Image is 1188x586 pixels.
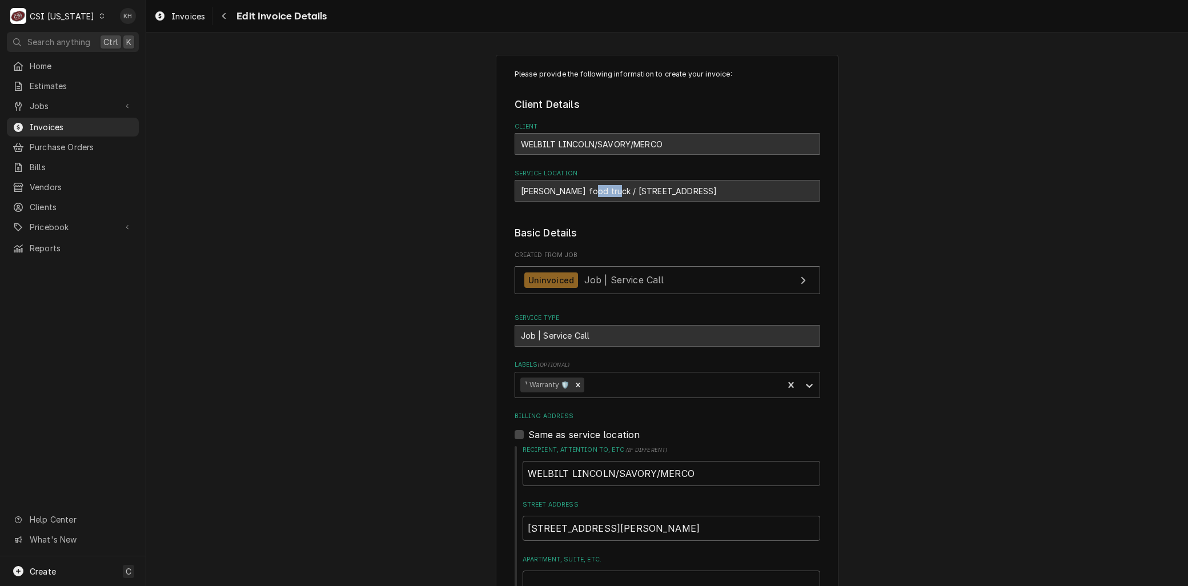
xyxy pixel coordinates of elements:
[515,69,820,79] p: Please provide the following information to create your invoice:
[572,378,584,392] div: Remove ¹ Warranty 🛡️
[528,428,640,441] label: Same as service location
[30,533,132,545] span: What's New
[515,412,820,421] label: Billing Address
[7,32,139,52] button: Search anythingCtrlK
[10,8,26,24] div: CSI Kentucky's Avatar
[10,8,26,24] div: C
[584,274,664,286] span: Job | Service Call
[515,122,820,131] label: Client
[7,97,139,115] a: Go to Jobs
[120,8,136,24] div: KH
[515,180,820,202] div: Papa Johns food truck / 911 Grade Ln, Louisville, KY 40213
[524,272,579,288] div: Uninvoiced
[150,7,210,26] a: Invoices
[126,565,131,577] span: C
[30,100,116,112] span: Jobs
[7,138,139,156] a: Purchase Orders
[103,36,118,48] span: Ctrl
[30,567,56,576] span: Create
[515,360,820,370] label: Labels
[30,513,132,525] span: Help Center
[30,221,116,233] span: Pricebook
[171,10,205,22] span: Invoices
[126,36,131,48] span: K
[30,201,133,213] span: Clients
[7,178,139,196] a: Vendors
[523,445,820,486] div: Recipient, Attention To, etc.
[233,9,327,24] span: Edit Invoice Details
[7,158,139,176] a: Bills
[626,447,667,453] span: ( if different )
[27,36,90,48] span: Search anything
[30,121,133,133] span: Invoices
[7,218,139,236] a: Go to Pricebook
[7,118,139,137] a: Invoices
[30,181,133,193] span: Vendors
[515,133,820,155] div: WELBILT LINCOLN/SAVORY/MERCO
[523,500,820,509] label: Street Address
[515,360,820,398] div: Labels
[515,169,820,202] div: Service Location
[7,530,139,549] a: Go to What's New
[7,77,139,95] a: Estimates
[523,555,820,564] label: Apartment, Suite, etc.
[30,141,133,153] span: Purchase Orders
[30,242,133,254] span: Reports
[30,10,94,22] div: CSI [US_STATE]
[7,57,139,75] a: Home
[515,266,820,294] a: View Job
[30,80,133,92] span: Estimates
[515,325,820,347] div: Job | Service Call
[7,239,139,258] a: Reports
[7,198,139,216] a: Clients
[537,362,569,368] span: ( optional )
[7,510,139,529] a: Go to Help Center
[523,445,820,455] label: Recipient, Attention To, etc.
[515,251,820,300] div: Created From Job
[515,169,820,178] label: Service Location
[30,60,133,72] span: Home
[515,226,820,240] legend: Basic Details
[30,161,133,173] span: Bills
[523,500,820,541] div: Street Address
[515,314,820,346] div: Service Type
[515,122,820,155] div: Client
[515,97,820,112] legend: Client Details
[515,251,820,260] span: Created From Job
[520,378,572,392] div: ¹ Warranty 🛡️
[515,314,820,323] label: Service Type
[120,8,136,24] div: Kyley Hunnicutt's Avatar
[215,7,233,25] button: Navigate back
